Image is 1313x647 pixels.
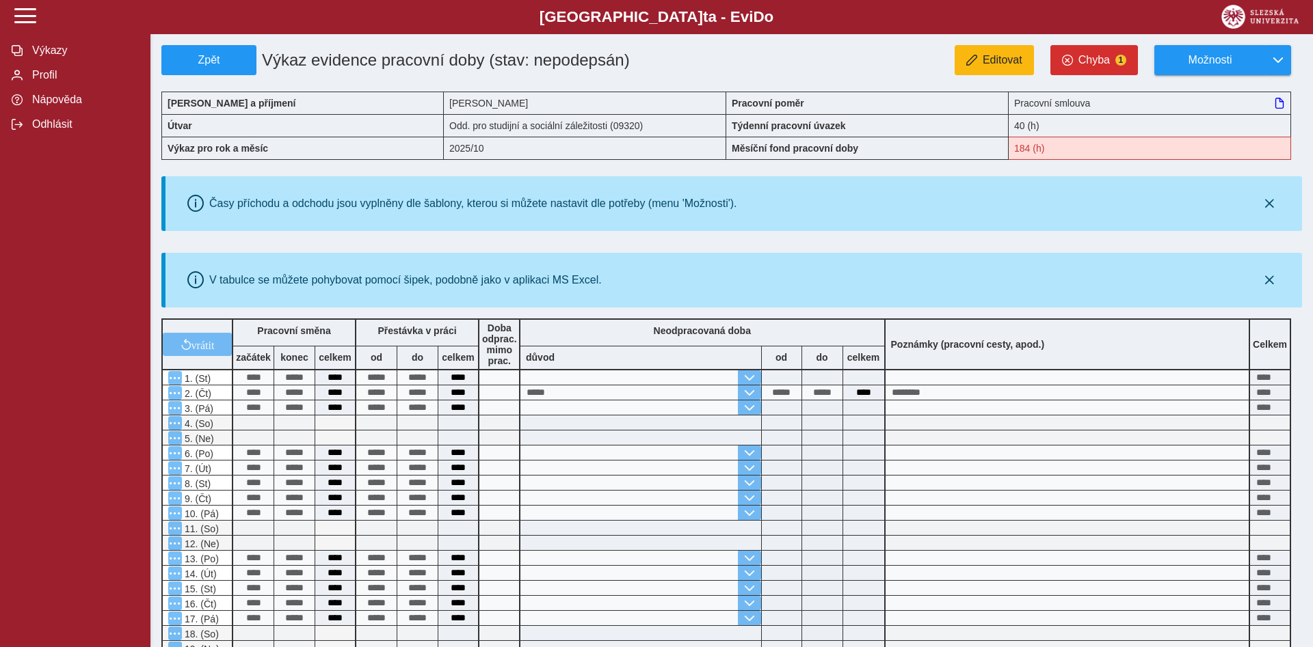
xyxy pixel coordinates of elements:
span: Zpět [168,54,250,66]
button: vrátit [163,333,232,356]
span: 12. (Ne) [182,538,220,549]
span: 5. (Ne) [182,433,214,444]
b: Přestávka v práci [377,325,456,336]
span: 16. (Čt) [182,598,217,609]
span: 3. (Pá) [182,403,213,414]
b: Výkaz pro rok a měsíc [168,143,268,154]
span: 13. (Po) [182,553,219,564]
button: Menu [168,371,182,385]
b: Poznámky (pracovní cesty, apod.) [886,339,1050,350]
button: Menu [168,401,182,415]
b: Neodpracovaná doba [654,325,751,336]
button: Menu [168,506,182,520]
span: 15. (St) [182,583,216,594]
span: Chyba [1078,54,1110,66]
button: Menu [168,386,182,400]
b: [GEOGRAPHIC_DATA] a - Evi [41,8,1272,26]
span: 4. (So) [182,418,213,429]
h1: Výkaz evidence pracovní doby (stav: nepodepsán) [256,45,637,75]
b: Pracovní směna [257,325,330,336]
button: Menu [168,581,182,595]
button: Menu [168,416,182,430]
span: 6. (Po) [182,448,213,459]
button: Menu [168,431,182,445]
button: Menu [168,596,182,610]
b: Celkem [1253,339,1287,350]
span: 1. (St) [182,373,211,384]
button: Menu [168,521,182,535]
button: Možnosti [1154,45,1265,75]
b: celkem [843,352,884,363]
div: 2025/10 [444,137,726,160]
div: 40 (h) [1009,114,1291,137]
span: 2. (Čt) [182,388,211,399]
div: [PERSON_NAME] [444,92,726,114]
span: Výkazy [28,44,139,57]
button: Chyba1 [1050,45,1138,75]
span: t [703,8,708,25]
span: 7. (Út) [182,463,211,474]
span: 10. (Pá) [182,508,219,519]
button: Menu [168,491,182,505]
span: 18. (So) [182,629,219,639]
button: Menu [168,627,182,640]
span: 8. (St) [182,478,211,489]
button: Editovat [955,45,1034,75]
b: celkem [438,352,478,363]
span: o [765,8,774,25]
b: celkem [315,352,355,363]
b: do [397,352,438,363]
div: Odd. pro studijní a sociální záležitosti (09320) [444,114,726,137]
b: Pracovní poměr [732,98,804,109]
b: od [762,352,801,363]
b: důvod [526,352,555,363]
b: Útvar [168,120,192,131]
span: 14. (Út) [182,568,217,579]
button: Menu [168,461,182,475]
b: [PERSON_NAME] a příjmení [168,98,295,109]
span: vrátit [191,339,215,350]
div: V tabulce se můžete pohybovat pomocí šipek, podobně jako v aplikaci MS Excel. [209,274,602,286]
span: Možnosti [1166,54,1254,66]
b: Týdenní pracovní úvazek [732,120,846,131]
span: Profil [28,69,139,81]
span: 9. (Čt) [182,493,211,504]
span: 1 [1115,55,1126,66]
button: Zpět [161,45,256,75]
span: Odhlásit [28,118,139,130]
button: Menu [168,536,182,550]
b: od [356,352,397,363]
span: Nápověda [28,94,139,106]
b: Doba odprac. mimo prac. [482,322,517,366]
div: Fond pracovní doby (184 h) a součet hodin (184:50 h) se neshodují! [1009,137,1291,160]
img: logo_web_su.png [1221,5,1299,29]
b: do [802,352,843,363]
b: konec [274,352,315,363]
span: Editovat [983,54,1022,66]
button: Menu [168,611,182,625]
span: D [753,8,764,25]
b: začátek [233,352,274,363]
div: Časy příchodu a odchodu jsou vyplněny dle šablony, kterou si můžete nastavit dle potřeby (menu 'M... [209,197,737,210]
b: Měsíční fond pracovní doby [732,143,858,154]
button: Menu [168,476,182,490]
div: Pracovní smlouva [1009,92,1291,114]
button: Menu [168,446,182,460]
button: Menu [168,551,182,565]
span: 11. (So) [182,523,219,534]
button: Menu [168,566,182,580]
span: 17. (Pá) [182,614,219,624]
